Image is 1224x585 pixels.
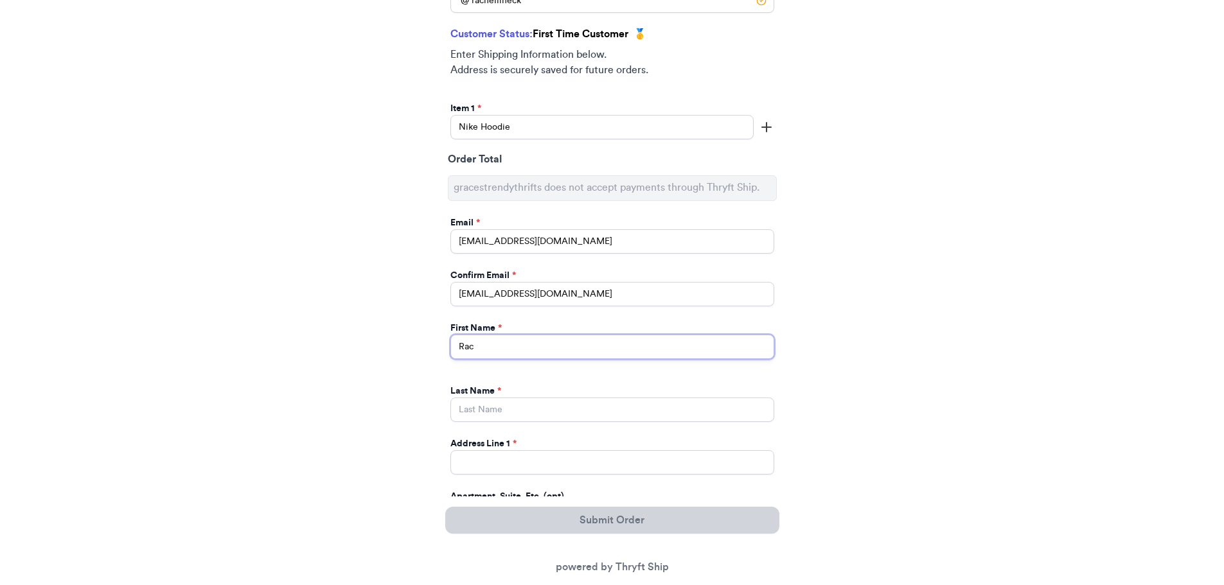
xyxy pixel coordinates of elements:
[556,562,669,572] a: powered by Thryft Ship
[450,229,774,254] input: Email
[450,216,480,229] label: Email
[450,437,517,450] label: Address Line 1
[450,322,502,335] label: First Name
[450,282,774,306] input: Confirm Email
[450,385,501,397] label: Last Name
[450,47,774,78] p: Enter Shipping Information below. Address is securely saved for future orders.
[450,490,564,503] label: Apartment, Suite, Etc. (opt)
[448,152,777,170] div: Order Total
[450,115,754,139] input: ex.funky hat
[450,397,774,422] input: Last Name
[450,102,481,115] label: Item 1
[450,335,774,359] input: First Name
[450,29,533,39] span: Customer Status:
[445,507,779,534] button: Submit Order
[533,29,628,39] span: First Time Customer
[634,26,646,42] span: 🥇
[450,269,516,282] label: Confirm Email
